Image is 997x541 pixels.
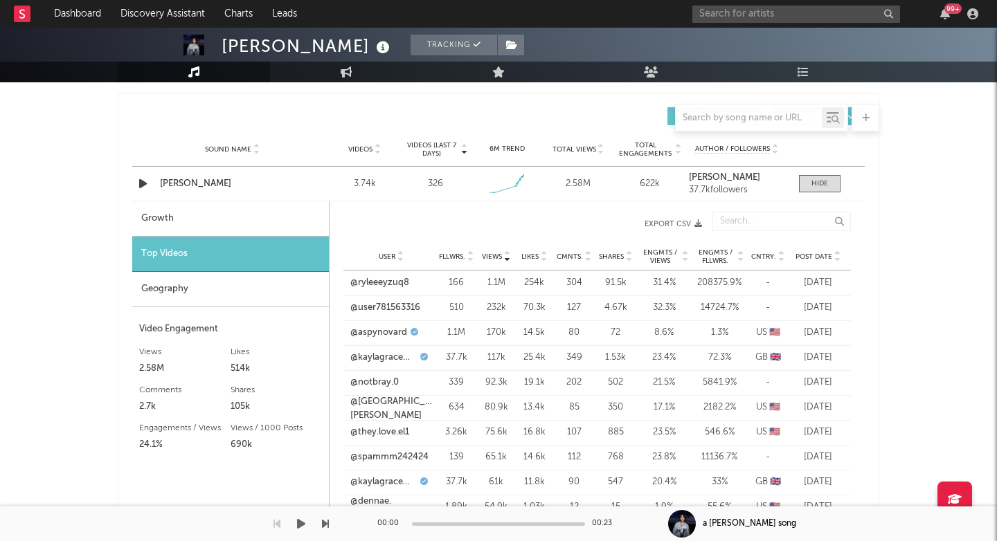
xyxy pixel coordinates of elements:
[439,351,474,365] div: 37.7k
[439,425,474,439] div: 3.26k
[332,177,397,191] div: 3.74k
[519,276,550,290] div: 254k
[480,401,512,414] div: 80.9k
[519,500,550,514] div: 1.03k
[439,301,474,315] div: 510
[792,425,844,439] div: [DATE]
[557,475,591,489] div: 90
[598,351,633,365] div: 1.53k
[792,401,844,414] div: [DATE]
[557,425,591,439] div: 107
[350,301,420,315] a: @user781563316
[695,248,735,265] span: Engmts / Fllwrs.
[350,425,409,439] a: @they.love.el1
[231,360,322,377] div: 514k
[439,450,474,464] div: 139
[519,326,550,340] div: 14.5k
[770,353,781,362] span: 🇬🇧
[792,351,844,365] div: [DATE]
[480,475,512,489] div: 61k
[769,428,780,437] span: 🇺🇸
[557,301,591,315] div: 127
[640,276,688,290] div: 31.4 %
[751,425,785,439] div: US
[411,35,497,55] button: Tracking
[480,276,512,290] div: 1.1M
[751,376,785,389] div: -
[231,420,322,437] div: Views / 1000 Posts
[689,173,760,182] strong: [PERSON_NAME]
[676,113,822,124] input: Search by song name or URL
[689,173,785,183] a: [PERSON_NAME]
[792,450,844,464] div: [DATE]
[521,253,539,261] span: Likes
[557,326,591,340] div: 80
[944,3,962,14] div: 99 +
[482,253,502,261] span: Views
[792,326,844,340] div: [DATE]
[480,450,512,464] div: 65.1k
[205,145,251,154] span: Sound Name
[751,301,785,315] div: -
[139,360,231,377] div: 2.58M
[439,376,474,389] div: 339
[132,272,329,307] div: Geography
[480,376,512,389] div: 92.3k
[598,450,633,464] div: 768
[553,145,596,154] span: Total Views
[640,248,680,265] span: Engmts / Views
[695,351,744,365] div: 72.3 %
[640,376,688,389] div: 21.5 %
[546,177,611,191] div: 2.58M
[940,8,950,19] button: 99+
[519,401,550,414] div: 13.4k
[640,351,688,365] div: 23.4 %
[592,515,620,532] div: 00:23
[357,220,702,228] button: Export CSV
[598,301,633,315] div: 4.67k
[350,450,429,464] a: @spammm242424
[792,276,844,290] div: [DATE]
[480,500,512,514] div: 54.9k
[231,382,322,398] div: Shares
[599,253,624,261] span: Shares
[139,344,231,360] div: Views
[618,177,682,191] div: 622k
[695,145,770,154] span: Author / Followers
[712,212,851,231] input: Search...
[557,401,591,414] div: 85
[792,475,844,489] div: [DATE]
[557,253,583,261] span: Cmnts.
[439,253,465,261] span: Fllwrs.
[640,301,688,315] div: 32.3 %
[519,376,550,389] div: 19.1k
[751,326,785,340] div: US
[640,500,688,514] div: 1.9 %
[439,500,474,514] div: 1.89k
[377,515,405,532] div: 00:00
[557,500,591,514] div: 12
[598,401,633,414] div: 350
[139,420,231,437] div: Engagements / Views
[598,326,633,340] div: 72
[598,425,633,439] div: 885
[640,450,688,464] div: 23.8 %
[231,398,322,415] div: 105k
[160,177,305,191] a: [PERSON_NAME]
[557,376,591,389] div: 202
[350,351,417,365] a: @kaylagracemusic
[350,495,432,522] a: @dennae.[PERSON_NAME]
[695,425,744,439] div: 546.6 %
[751,450,785,464] div: -
[792,500,844,514] div: [DATE]
[695,401,744,414] div: 2182.2 %
[598,276,633,290] div: 91.5k
[350,475,417,489] a: @kaylagracemusic
[350,326,407,340] a: @aspynovard
[689,185,785,195] div: 37.7k followers
[792,301,844,315] div: [DATE]
[703,517,796,530] div: a [PERSON_NAME] song
[695,500,744,514] div: 55.6 %
[751,351,785,365] div: GB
